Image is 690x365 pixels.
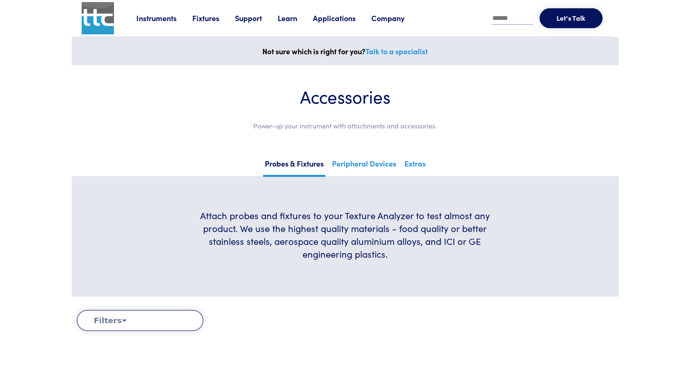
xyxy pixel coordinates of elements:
[97,121,594,131] p: Power-up your instrument with attachments and accessories.
[403,157,427,175] a: Extras
[192,13,235,23] a: Fixtures
[136,13,192,23] a: Instruments
[330,157,398,175] a: Peripheral Devices
[313,13,371,23] a: Applications
[77,310,203,331] button: Filters
[77,45,614,58] p: Not sure which is right for you?
[371,13,420,23] a: Company
[263,157,325,177] a: Probes & Fixtures
[82,2,114,34] img: ttc_logo_1x1_v1.0.png
[278,13,313,23] a: Learn
[190,209,500,260] h6: Attach probes and fixtures to your Texture Analyzer to test almost any product. We use the highes...
[235,13,278,23] a: Support
[540,8,603,28] button: Let's Talk
[366,46,428,56] a: Talk to a specialist
[97,85,594,107] h1: Accessories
